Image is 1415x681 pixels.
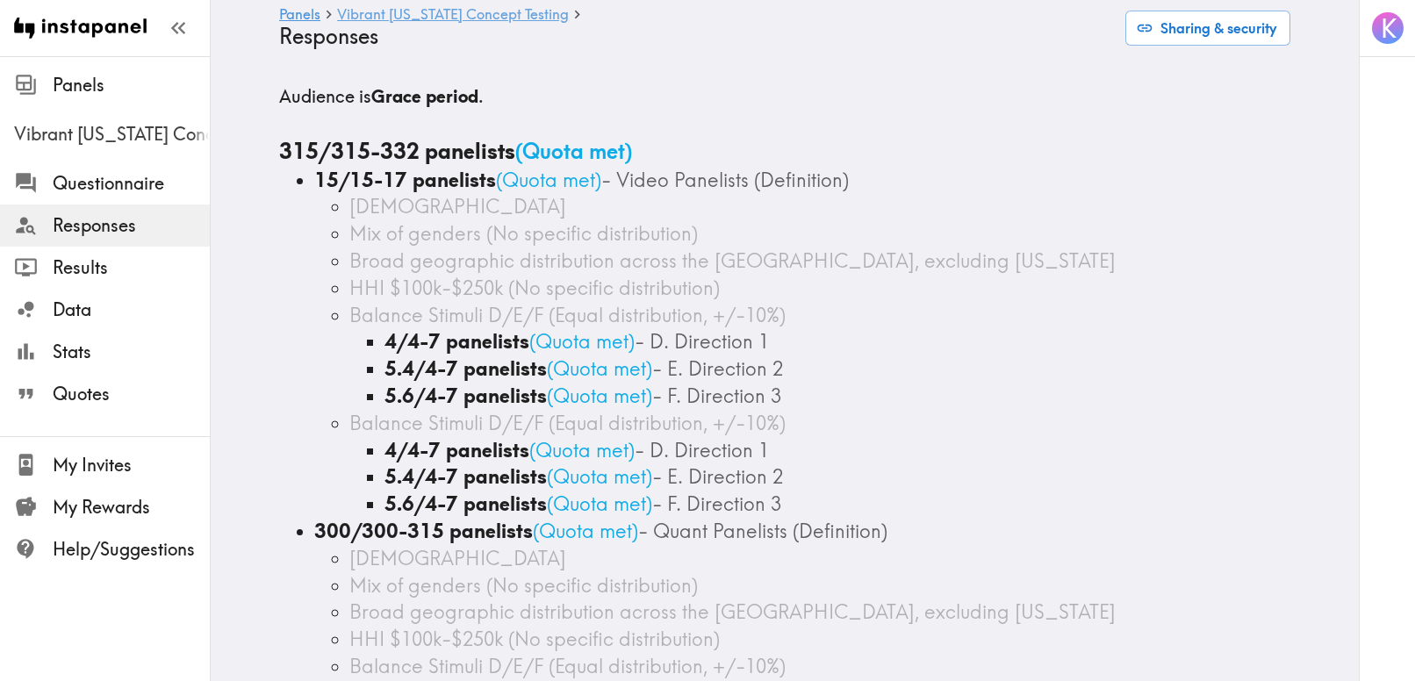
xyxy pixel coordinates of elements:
span: ( Quota met ) [547,384,652,408]
span: ( Quota met ) [496,168,601,192]
span: ( Quota met ) [547,356,652,381]
b: 5.4/4-7 panelists [384,464,547,489]
span: Quotes [53,382,210,406]
span: - Video Panelists (Definition) [601,168,849,192]
b: 5.6/4-7 panelists [384,491,547,516]
span: My Rewards [53,495,210,520]
span: Panels [53,73,210,97]
span: ( Quota met ) [533,519,638,543]
b: 315/315-332 panelists [279,138,515,164]
span: Results [53,255,210,280]
span: Broad geographic distribution across the [GEOGRAPHIC_DATA], excluding [US_STATE] [349,599,1116,624]
span: Help/Suggestions [53,537,210,562]
span: Broad geographic distribution across the [GEOGRAPHIC_DATA], excluding [US_STATE] [349,248,1116,273]
b: Grace period [371,85,478,107]
span: K [1381,13,1397,44]
span: ( Quota met ) [529,329,635,354]
b: 300/300-315 panelists [314,519,533,543]
a: Vibrant [US_STATE] Concept Testing [337,7,569,24]
b: 15/15-17 panelists [314,168,496,192]
span: - E. Direction 2 [652,356,783,381]
h5: Audience is . [279,84,1290,109]
span: - E. Direction 2 [652,464,783,489]
span: HHI $100k-$250k (No specific distribution) [349,627,720,651]
b: 4/4-7 panelists [384,329,529,354]
span: Data [53,297,210,322]
span: - F. Direction 3 [652,491,781,516]
span: Vibrant [US_STATE] Concept Testing [14,122,210,147]
span: [DEMOGRAPHIC_DATA] [349,546,566,570]
span: Responses [53,213,210,238]
span: Stats [53,340,210,364]
span: HHI $100k-$250k (No specific distribution) [349,276,720,300]
span: - D. Direction 1 [635,438,769,462]
h4: Responses [279,24,1111,49]
span: Mix of genders (No specific distribution) [349,221,698,246]
div: Vibrant Arizona Concept Testing [14,122,210,147]
span: Balance Stimuli D/E/F (Equal distribution, +/-10%) [349,303,786,327]
b: 4/4-7 panelists [384,438,529,462]
span: ( Quota met ) [547,491,652,516]
span: [DEMOGRAPHIC_DATA] [349,194,566,219]
span: ( Quota met ) [547,464,652,489]
span: Mix of genders (No specific distribution) [349,573,698,598]
span: ( Quota met ) [529,438,635,462]
span: Balance Stimuli D/E/F (Equal distribution, +/-10%) [349,654,786,678]
button: Sharing & security [1125,11,1290,46]
span: - F. Direction 3 [652,384,781,408]
a: Panels [279,7,320,24]
b: 5.6/4-7 panelists [384,384,547,408]
span: My Invites [53,453,210,477]
span: - D. Direction 1 [635,329,769,354]
span: Balance Stimuli D/E/F (Equal distribution, +/-10%) [349,411,786,435]
span: - Quant Panelists (Definition) [638,519,887,543]
span: ( Quota met ) [515,138,632,164]
button: K [1370,11,1405,46]
span: Questionnaire [53,171,210,196]
b: 5.4/4-7 panelists [384,356,547,381]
